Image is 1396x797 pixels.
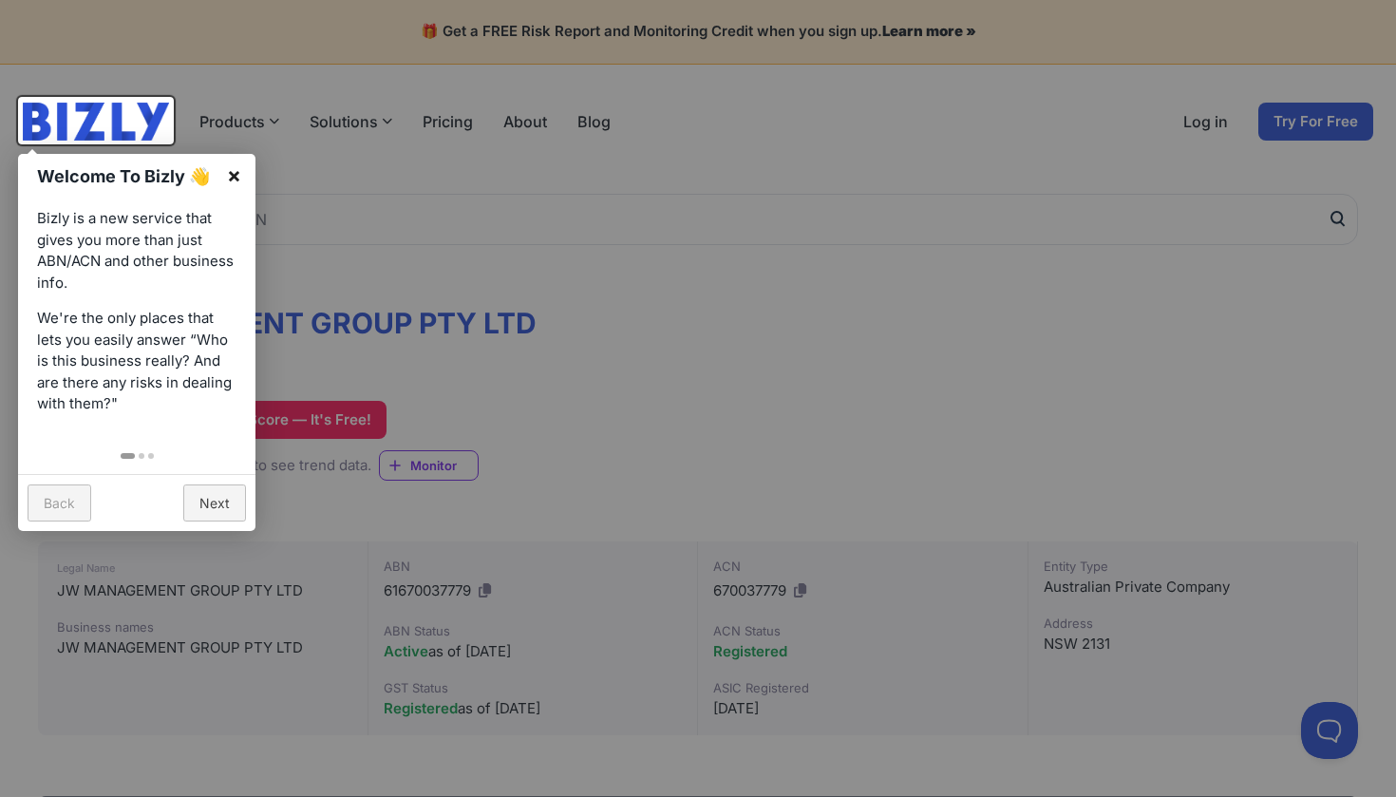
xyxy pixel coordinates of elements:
h1: Welcome To Bizly 👋 [37,163,217,189]
a: Back [28,484,91,522]
a: Next [183,484,246,522]
p: We're the only places that lets you easily answer “Who is this business really? And are there any... [37,308,236,415]
a: × [213,154,255,197]
p: Bizly is a new service that gives you more than just ABN/ACN and other business info. [37,208,236,294]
